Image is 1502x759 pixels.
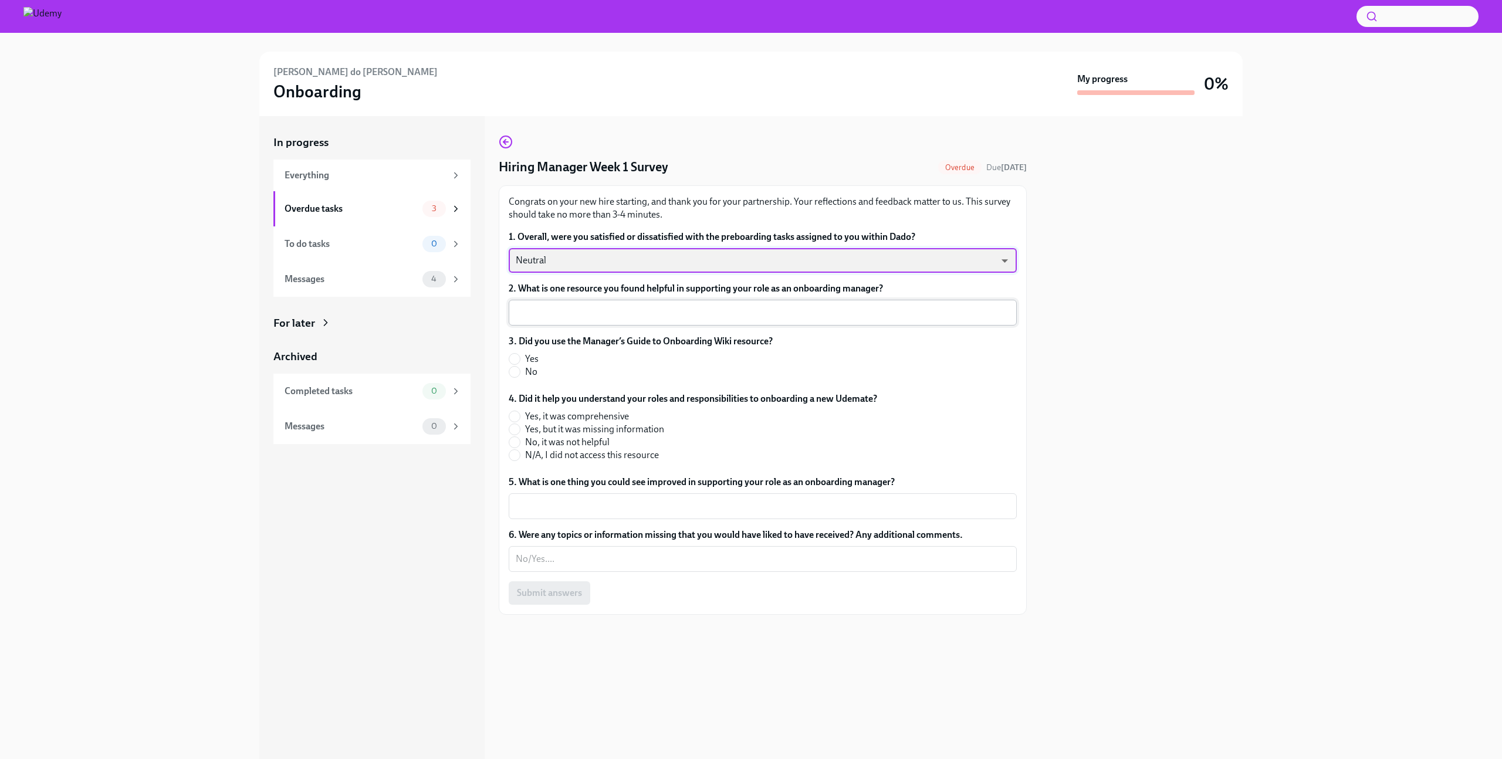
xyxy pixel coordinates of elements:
span: Yes, it was comprehensive [525,410,629,423]
strong: [DATE] [1001,162,1027,172]
span: 0 [424,422,444,431]
span: Due [986,162,1027,172]
h3: 0% [1204,73,1229,94]
a: Overdue tasks3 [273,191,471,226]
span: Yes [525,353,539,365]
div: Overdue tasks [285,202,418,215]
span: August 19th, 2025 11:00 [986,162,1027,173]
span: No, it was not helpful [525,436,610,449]
div: Everything [285,169,446,182]
a: Completed tasks0 [273,374,471,409]
span: 3 [425,204,444,213]
a: Everything [273,160,471,191]
div: Messages [285,420,418,433]
span: Yes, but it was missing information [525,423,664,436]
a: For later [273,316,471,331]
label: 5. What is one thing you could see improved in supporting your role as an onboarding manager? [509,476,1017,489]
a: Messages0 [273,409,471,444]
span: 4 [424,275,444,283]
a: Archived [273,349,471,364]
div: Completed tasks [285,385,418,398]
span: No [525,365,537,378]
h3: Onboarding [273,81,361,102]
a: Messages4 [273,262,471,297]
p: Congrats on your new hire starting, and thank you for your partnership. Your reflections and feed... [509,195,1017,221]
label: 6. Were any topics or information missing that you would have liked to have received? Any additio... [509,528,1017,541]
span: 0 [424,239,444,248]
a: To do tasks0 [273,226,471,262]
h4: Hiring Manager Week 1 Survey [499,158,668,176]
label: 4. Did it help you understand your roles and responsibilities to onboarding a new Udemate? [509,392,877,405]
label: 1. Overall, were you satisfied or dissatisfied with the preboarding tasks assigned to you within ... [509,231,1017,243]
a: In progress [273,135,471,150]
strong: My progress [1077,73,1128,86]
div: Messages [285,273,418,286]
h6: [PERSON_NAME] do [PERSON_NAME] [273,66,438,79]
div: Neutral [509,248,1017,273]
img: Udemy [23,7,62,26]
label: 3. Did you use the Manager’s Guide to Onboarding Wiki resource? [509,335,773,348]
div: To do tasks [285,238,418,250]
span: N/A, I did not access this resource [525,449,659,462]
div: For later [273,316,315,331]
label: 2. What is one resource you found helpful in supporting your role as an onboarding manager? [509,282,1017,295]
span: Overdue [938,163,982,172]
span: 0 [424,387,444,395]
